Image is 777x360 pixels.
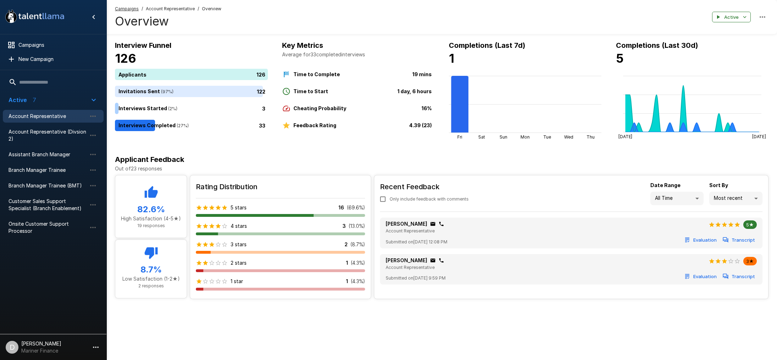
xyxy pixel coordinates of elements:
p: 33 [259,122,265,129]
tspan: [DATE] [618,134,632,139]
p: 2 stars [231,259,247,266]
p: ( 69.6 %) [347,204,365,211]
h4: Overview [115,14,221,29]
b: Time to Complete [293,71,340,77]
p: [PERSON_NAME] [386,220,427,227]
b: 126 [115,51,136,66]
span: Only include feedback with comments [390,196,469,203]
b: Applicant Feedback [115,155,184,164]
div: Click to copy [430,221,436,227]
span: Submitted on [DATE] 9:59 PM [386,275,446,282]
tspan: Sat [478,134,485,140]
p: 2 [345,241,348,248]
span: 5★ [743,222,757,227]
span: 2 responses [138,283,164,288]
span: Account Representative [386,228,435,234]
b: Key Metrics [282,41,323,50]
span: Account Representative [386,265,435,270]
b: 5 [616,51,624,66]
b: 16% [421,105,432,111]
div: Click to copy [430,258,436,263]
h5: 82.6 % [121,204,181,215]
div: All Time [650,192,704,205]
p: ( 13.0 %) [349,223,365,230]
p: [PERSON_NAME] [386,257,427,264]
tspan: [DATE] [752,134,766,139]
p: 122 [257,88,265,95]
b: Completions (Last 7d) [449,41,525,50]
span: Overview [202,5,221,12]
p: ( 8.7 %) [351,241,365,248]
b: Cheating Probability [293,105,346,111]
b: Feedback Rating [293,122,336,128]
p: Out of 23 responses [115,165,768,172]
p: 1 [346,259,348,266]
div: Click to copy [439,258,444,263]
h5: 8.7 % [121,264,181,275]
tspan: Wed [564,134,573,140]
p: Average for 33 completed interviews [282,51,435,58]
p: 1 [346,278,348,285]
p: 1 star [231,278,243,285]
button: Evaluation [683,235,718,246]
tspan: Sun [500,134,507,140]
button: Transcript [721,271,757,282]
p: ( 4.3 %) [351,278,365,285]
b: Completions (Last 30d) [616,41,698,50]
b: 4.39 (23) [409,122,432,128]
p: 3 stars [231,241,247,248]
span: Account Representative [146,5,195,12]
b: Sort By [709,182,728,188]
p: ( 4.3 %) [351,259,365,266]
span: / [142,5,143,12]
p: 16 [338,204,344,211]
u: Campaigns [115,6,139,11]
div: Most recent [709,192,762,205]
p: 3 [342,223,346,230]
h6: Recent Feedback [380,181,474,192]
button: Transcript [721,235,757,246]
button: Evaluation [683,271,718,282]
b: 1 [449,51,454,66]
div: Click to copy [439,221,444,227]
button: Active [712,12,751,23]
b: Date Range [650,182,680,188]
tspan: Mon [520,134,530,140]
tspan: Fri [457,134,462,140]
b: Interview Funnel [115,41,171,50]
span: 19 responses [137,223,165,228]
tspan: Thu [586,134,595,140]
span: 3★ [743,258,757,264]
p: 126 [257,71,265,78]
h6: Rating Distribution [196,181,365,192]
p: 5 stars [231,204,247,211]
span: Submitted on [DATE] 12:08 PM [386,238,447,246]
tspan: Tue [543,134,551,140]
b: Time to Start [293,88,328,94]
b: 19 mins [412,71,432,77]
b: 1 day, 6 hours [397,88,432,94]
p: Low Satisfaction (1-2★) [121,275,181,282]
p: 4 stars [231,223,247,230]
p: 3 [262,105,265,112]
p: High Satisfaction (4-5★) [121,215,181,222]
span: / [198,5,199,12]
